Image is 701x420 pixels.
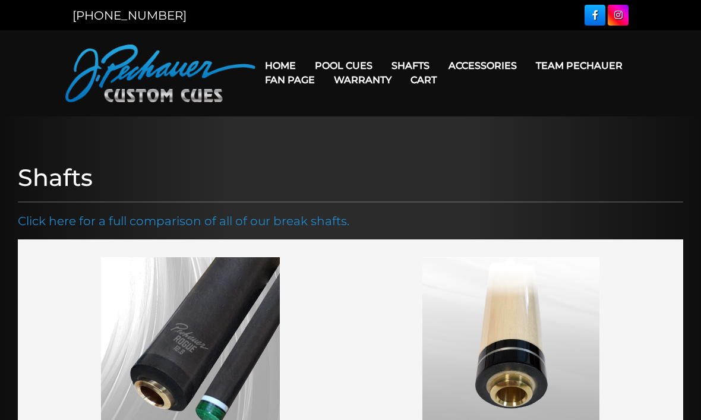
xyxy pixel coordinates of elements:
[255,65,324,95] a: Fan Page
[72,8,187,23] a: [PHONE_NUMBER]
[65,45,255,102] img: Pechauer Custom Cues
[439,50,526,81] a: Accessories
[324,65,401,95] a: Warranty
[18,214,349,228] a: Click here for a full comparison of all of our break shafts.
[18,164,683,192] h1: Shafts
[255,50,305,81] a: Home
[526,50,632,81] a: Team Pechauer
[305,50,382,81] a: Pool Cues
[382,50,439,81] a: Shafts
[401,65,446,95] a: Cart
